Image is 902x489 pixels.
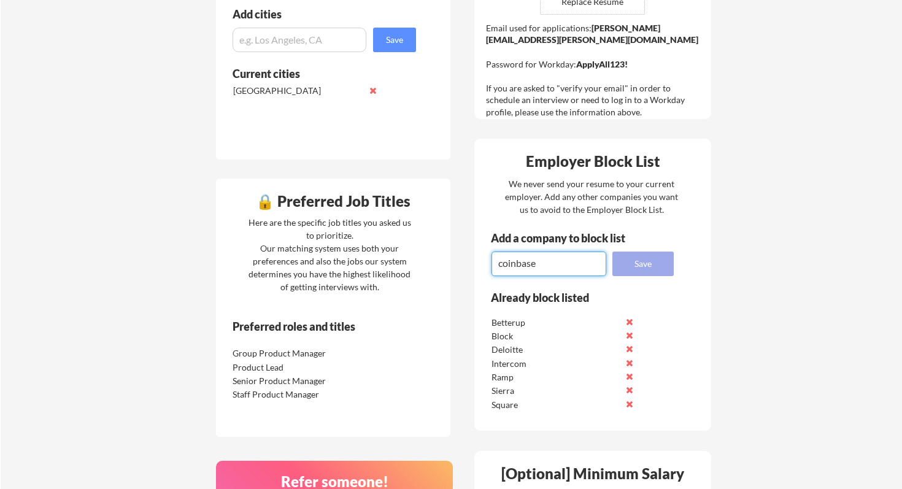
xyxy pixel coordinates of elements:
[233,347,362,360] div: Group Product Manager
[504,177,679,216] div: We never send your resume to your current employer. Add any other companies you want us to avoid ...
[576,59,628,69] strong: ApplyAll123!
[233,85,363,97] div: [GEOGRAPHIC_DATA]
[233,28,366,52] input: e.g. Los Angeles, CA
[219,194,447,209] div: 🔒 Preferred Job Titles
[486,23,698,45] strong: [PERSON_NAME][EMAIL_ADDRESS][PERSON_NAME][DOMAIN_NAME]
[491,233,644,244] div: Add a company to block list
[233,68,403,79] div: Current cities
[612,252,674,276] button: Save
[233,361,362,374] div: Product Lead
[233,375,362,387] div: Senior Product Manager
[233,9,419,20] div: Add cities
[491,317,621,329] div: Betterup
[233,321,399,332] div: Preferred roles and titles
[491,344,621,356] div: Deloitte
[491,371,621,383] div: Ramp
[221,474,449,489] div: Refer someone!
[373,28,416,52] button: Save
[486,22,703,118] div: Email used for applications: Password for Workday: If you are asked to "verify your email" in ord...
[245,216,414,293] div: Here are the specific job titles you asked us to prioritize. Our matching system uses both your p...
[491,330,621,342] div: Block
[491,399,621,411] div: Square
[491,292,657,303] div: Already block listed
[491,358,621,370] div: Intercom
[233,388,362,401] div: Staff Product Manager
[491,385,621,397] div: Sierra
[479,466,707,481] div: [Optional] Minimum Salary
[479,154,707,169] div: Employer Block List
